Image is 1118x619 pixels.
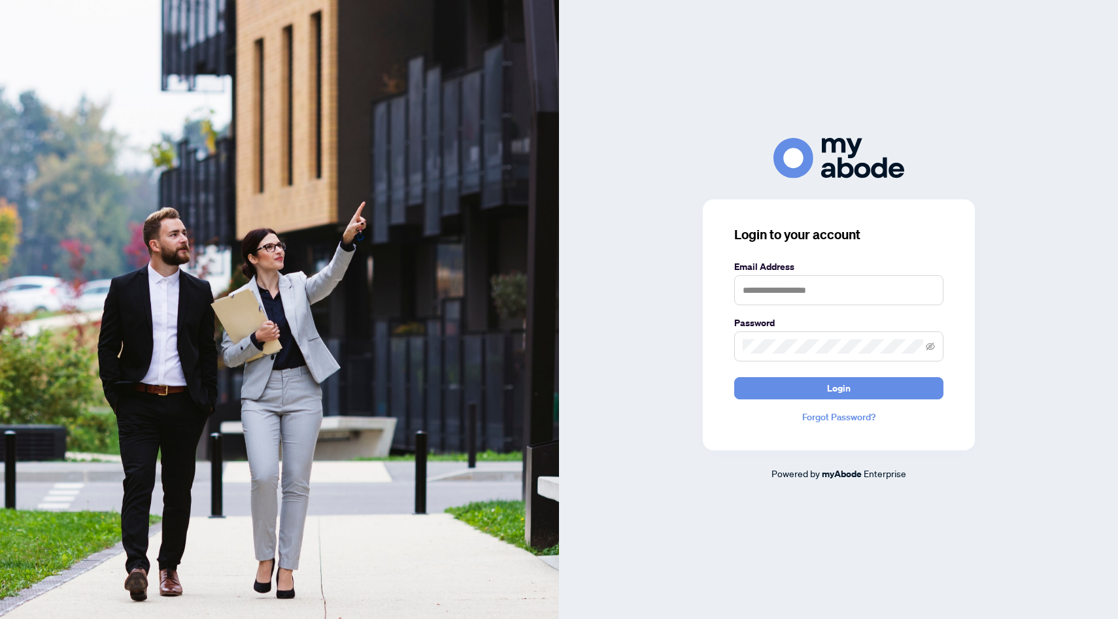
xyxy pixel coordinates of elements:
span: Login [827,378,851,399]
h3: Login to your account [734,226,943,244]
span: Enterprise [864,467,906,479]
img: ma-logo [773,138,904,178]
label: Password [734,316,943,330]
span: Powered by [771,467,820,479]
a: myAbode [822,467,862,481]
a: Forgot Password? [734,410,943,424]
label: Email Address [734,259,943,274]
span: eye-invisible [926,342,935,351]
button: Login [734,377,943,399]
